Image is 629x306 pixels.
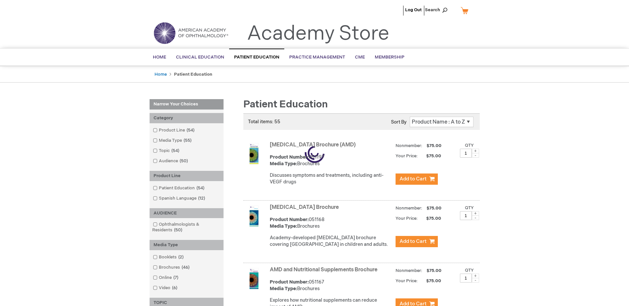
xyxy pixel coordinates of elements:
[177,254,185,260] span: 2
[270,204,339,210] a: [MEDICAL_DATA] Brochure
[243,268,264,289] img: AMD and Nutritional Supplements Brochure
[355,55,365,60] span: CME
[151,275,181,281] a: Online7
[396,278,418,284] strong: Your Price:
[153,55,166,60] span: Home
[180,265,191,270] span: 46
[465,268,474,273] label: Qty
[174,72,212,77] strong: Patient Education
[247,22,389,46] a: Academy Store
[465,143,474,148] label: Qty
[350,49,370,65] a: CME
[284,49,350,65] a: Practice Management
[270,161,297,167] strong: Media Type:
[396,153,418,159] strong: Your Price:
[270,235,392,248] p: Academy-developed [MEDICAL_DATA] brochure covering [GEOGRAPHIC_DATA] in children and adults.
[150,208,224,218] div: AUDIENCE
[151,264,192,271] a: Brochures46
[391,119,406,125] label: Sort By
[170,285,179,290] span: 6
[396,204,422,212] strong: Nonmember:
[151,137,194,144] a: Media Type55
[150,99,224,110] strong: Narrow Your Choices
[234,55,279,60] span: Patient Education
[150,240,224,250] div: Media Type
[171,49,229,65] a: Clinical Education
[270,217,309,222] strong: Product Number:
[465,205,474,210] label: Qty
[426,206,442,211] span: $75.00
[270,286,297,291] strong: Media Type:
[151,285,180,291] a: Video6
[375,55,404,60] span: Membership
[405,7,422,13] a: Log Out
[229,49,284,65] a: Patient Education
[400,238,427,245] span: Add to Cart
[176,55,224,60] span: Clinical Education
[151,254,186,260] a: Booklets2
[185,128,196,133] span: 54
[172,227,184,233] span: 50
[170,148,181,153] span: 54
[419,153,442,159] span: $75.00
[248,119,280,125] span: Total items: 55
[243,206,264,227] img: Amblyopia Brochure
[243,98,328,110] span: Patient Education
[150,171,224,181] div: Product Line
[151,148,182,154] a: Topic54
[243,143,264,164] img: Age-Related Macular Degeneration Brochure (AMD)
[426,143,442,148] span: $75.00
[151,127,197,134] a: Product Line54
[426,268,442,273] span: $75.00
[150,113,224,123] div: Category
[155,72,167,77] a: Home
[425,3,450,17] span: Search
[270,172,392,185] p: Discusses symptoms and treatments, including anti-VEGF drugs
[460,274,472,283] input: Qty
[178,158,190,164] span: 50
[270,154,392,167] div: 051197 Brochures
[270,154,309,160] strong: Product Number:
[270,142,356,148] a: [MEDICAL_DATA] Brochure (AMD)
[396,267,422,275] strong: Nonmember:
[195,185,206,191] span: 54
[151,185,207,191] a: Patient Education54
[270,279,309,285] strong: Product Number:
[196,196,207,201] span: 12
[151,221,222,233] a: Ophthalmologists & Residents50
[419,216,442,221] span: $75.00
[270,267,377,273] a: AMD and Nutritional Supplements Brochure
[370,49,409,65] a: Membership
[396,216,418,221] strong: Your Price:
[419,278,442,284] span: $75.00
[396,142,422,150] strong: Nonmember:
[289,55,345,60] span: Practice Management
[396,236,438,247] button: Add to Cart
[151,158,191,164] a: Audience50
[460,211,472,220] input: Qty
[182,138,193,143] span: 55
[151,195,208,202] a: Spanish Language12
[460,149,472,158] input: Qty
[396,173,438,185] button: Add to Cart
[172,275,180,280] span: 7
[400,176,427,182] span: Add to Cart
[270,216,392,230] div: 051168 Brochures
[270,279,392,292] div: 051167 Brochures
[270,223,297,229] strong: Media Type:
